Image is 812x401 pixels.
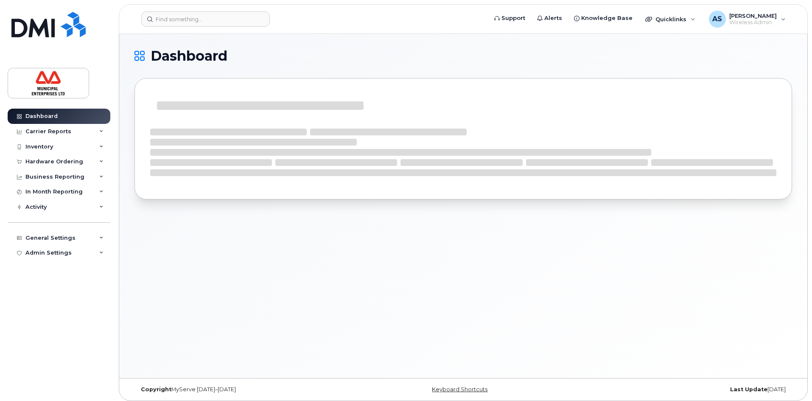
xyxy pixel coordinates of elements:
strong: Copyright [141,386,171,393]
a: Keyboard Shortcuts [432,386,487,393]
div: [DATE] [573,386,792,393]
span: Dashboard [151,50,227,62]
div: MyServe [DATE]–[DATE] [134,386,354,393]
strong: Last Update [730,386,767,393]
